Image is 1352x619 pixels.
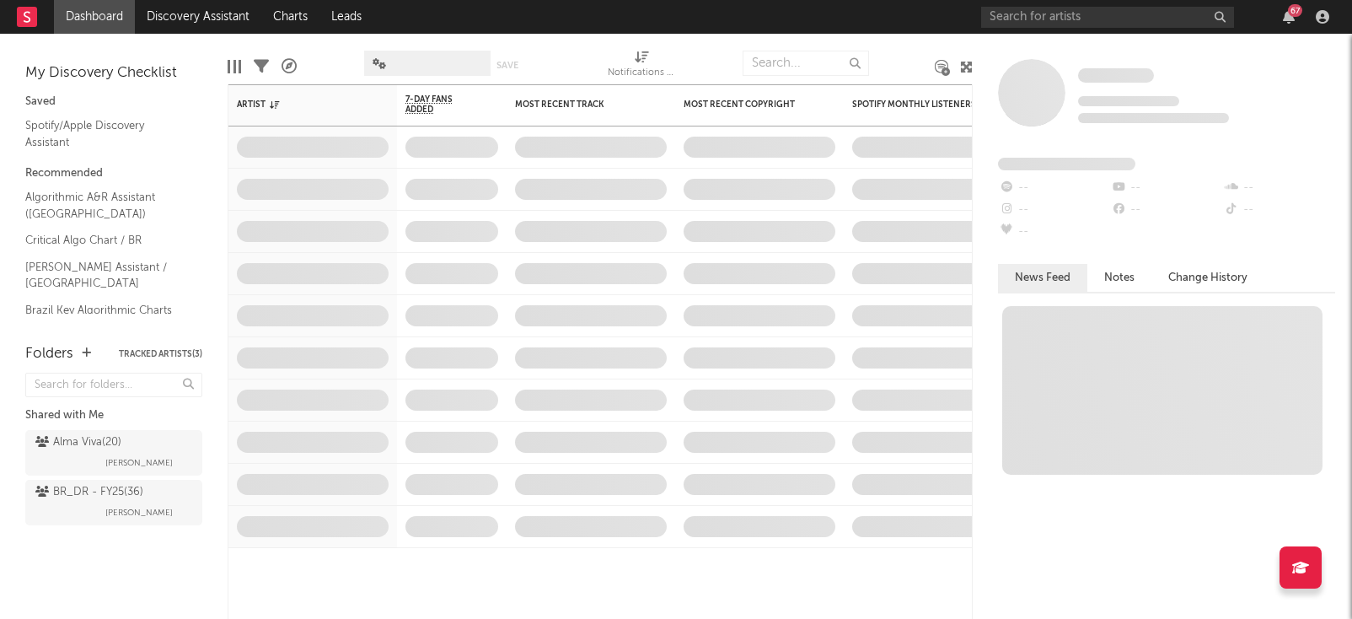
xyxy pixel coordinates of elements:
[1087,264,1151,292] button: Notes
[608,63,675,83] div: Notifications (Artist)
[1223,177,1335,199] div: --
[1078,96,1179,106] span: Tracking Since: [DATE]
[35,482,143,503] div: BR_DR - FY25 ( 36 )
[25,188,185,223] a: Algorithmic A&R Assistant ([GEOGRAPHIC_DATA])
[228,42,241,91] div: Edit Columns
[1283,10,1295,24] button: 67
[25,406,202,426] div: Shared with Me
[1078,68,1154,83] span: Some Artist
[25,164,202,184] div: Recommended
[237,100,363,110] div: Artist
[25,258,185,293] a: [PERSON_NAME] Assistant / [GEOGRAPHIC_DATA]
[254,42,269,91] div: Filters
[25,301,185,320] a: Brazil Key Algorithmic Charts
[852,100,979,110] div: Spotify Monthly Listeners
[282,42,297,91] div: A&R Pipeline
[1288,4,1302,17] div: 67
[608,42,675,91] div: Notifications (Artist)
[25,373,202,397] input: Search for folders...
[35,433,121,453] div: Alma Viva ( 20 )
[998,199,1110,221] div: --
[1078,113,1229,123] span: 0 fans last week
[25,63,202,83] div: My Discovery Checklist
[25,231,185,250] a: Critical Algo Chart / BR
[1151,264,1264,292] button: Change History
[1223,199,1335,221] div: --
[25,116,185,151] a: Spotify/Apple Discovery Assistant
[119,350,202,358] button: Tracked Artists(3)
[1110,199,1222,221] div: --
[998,264,1087,292] button: News Feed
[1078,67,1154,84] a: Some Artist
[981,7,1234,28] input: Search for artists
[25,430,202,476] a: Alma Viva(20)[PERSON_NAME]
[515,100,641,110] div: Most Recent Track
[998,158,1135,170] span: Fans Added by Platform
[998,177,1110,199] div: --
[25,480,202,525] a: BR_DR - FY25(36)[PERSON_NAME]
[496,61,518,70] button: Save
[1110,177,1222,199] div: --
[25,344,73,364] div: Folders
[25,92,202,112] div: Saved
[105,503,173,523] span: [PERSON_NAME]
[105,453,173,473] span: [PERSON_NAME]
[743,51,869,76] input: Search...
[405,94,473,115] span: 7-Day Fans Added
[998,221,1110,243] div: --
[684,100,810,110] div: Most Recent Copyright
